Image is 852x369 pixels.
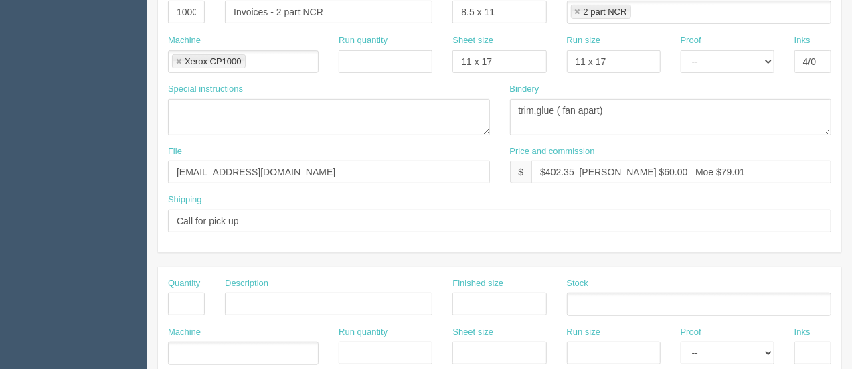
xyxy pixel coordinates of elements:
[339,326,388,339] label: Run quantity
[452,34,493,47] label: Sheet size
[452,277,503,290] label: Finished size
[168,83,243,96] label: Special instructions
[225,277,268,290] label: Description
[567,277,589,290] label: Stock
[510,99,832,135] textarea: trim,glue ( fan apart)
[794,326,811,339] label: Inks
[168,145,182,158] label: File
[168,277,200,290] label: Quantity
[452,326,493,339] label: Sheet size
[567,326,601,339] label: Run size
[567,34,601,47] label: Run size
[168,34,201,47] label: Machine
[510,145,595,158] label: Price and commission
[510,83,539,96] label: Bindery
[681,34,701,47] label: Proof
[168,194,202,206] label: Shipping
[510,161,532,183] div: $
[168,326,201,339] label: Machine
[681,326,701,339] label: Proof
[794,34,811,47] label: Inks
[185,57,242,66] div: Xerox CP1000
[584,7,627,16] div: 2 part NCR
[339,34,388,47] label: Run quantity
